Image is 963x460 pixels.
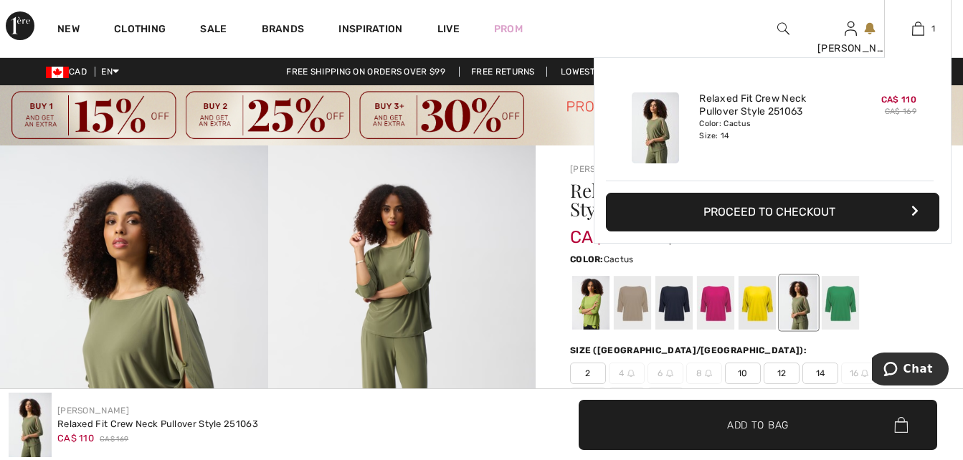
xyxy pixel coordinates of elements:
[705,370,712,377] img: ring-m.svg
[9,393,52,457] img: Relaxed Fit Crew Neck Pullover Style 251063
[6,11,34,40] img: 1ère Avenue
[666,370,673,377] img: ring-m.svg
[802,363,838,384] span: 14
[627,370,635,377] img: ring-m.svg
[777,20,789,37] img: search the website
[570,254,604,264] span: Color:
[697,276,734,330] div: Geranium
[262,23,305,38] a: Brands
[100,434,128,445] span: CA$ 169
[894,417,908,433] img: Bag.svg
[57,23,80,38] a: New
[579,400,937,450] button: Add to Bag
[570,213,635,247] span: CA$ 110
[841,363,877,384] span: 16
[609,363,645,384] span: 4
[881,95,916,105] span: CA$ 110
[570,164,642,174] a: [PERSON_NAME]
[57,433,94,444] span: CA$ 110
[885,20,951,37] a: 1
[46,67,92,77] span: CAD
[572,276,609,330] div: Greenery
[686,363,722,384] span: 8
[861,370,868,377] img: ring-m.svg
[872,353,949,388] iframe: Opens a widget where you can chat to one of our agents
[57,406,129,416] a: [PERSON_NAME]
[338,23,402,38] span: Inspiration
[931,22,935,35] span: 1
[275,67,457,77] a: Free shipping on orders over $99
[606,193,939,231] button: Proceed to Checkout
[845,20,857,37] img: My Info
[647,363,683,384] span: 6
[570,344,810,357] div: Size ([GEOGRAPHIC_DATA]/[GEOGRAPHIC_DATA]):
[46,67,69,78] img: Canadian Dollar
[780,276,817,330] div: Cactus
[570,363,606,384] span: 2
[101,67,119,77] span: EN
[655,276,693,330] div: Midnight Blue
[459,67,547,77] a: Free Returns
[609,387,645,408] span: 22
[699,92,840,118] a: Relaxed Fit Crew Neck Pullover Style 251063
[699,118,840,141] div: Color: Cactus Size: 14
[764,363,800,384] span: 12
[570,181,869,219] h1: Relaxed Fit Crew Neck Pullover Style 251063
[727,417,789,432] span: Add to Bag
[570,387,606,408] span: 20
[494,21,523,37] a: Prom
[200,23,227,38] a: Sale
[437,21,460,37] a: Live
[912,20,924,37] img: My Bag
[647,387,683,408] span: 24
[725,363,761,384] span: 10
[114,23,166,38] a: Clothing
[817,41,883,56] div: [PERSON_NAME]
[632,92,679,163] img: Relaxed Fit Crew Neck Pullover Style 251063
[822,276,859,330] div: Garden green
[845,21,857,35] a: Sign In
[885,107,916,116] s: CA$ 169
[57,417,258,431] div: Relaxed Fit Crew Neck Pullover Style 251063
[614,276,651,330] div: Dune
[739,276,776,330] div: Citrus
[549,67,688,77] a: Lowest Price Guarantee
